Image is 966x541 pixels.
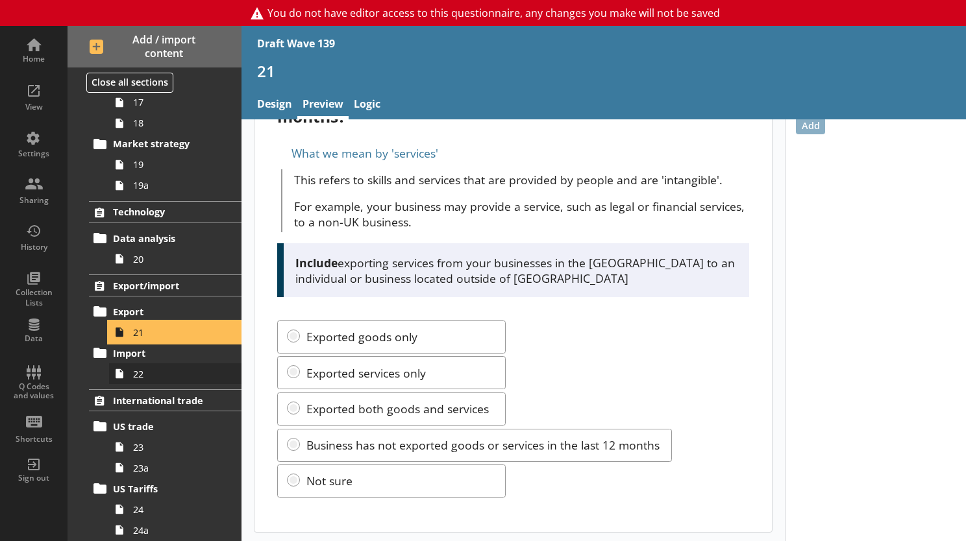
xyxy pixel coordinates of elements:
div: History [11,242,56,252]
span: 24 [133,503,225,516]
span: Import [113,347,220,359]
div: Shortcuts [11,434,56,444]
button: Close all sections [86,73,173,93]
li: US trade2323a [95,416,241,478]
span: 19a [133,179,225,191]
a: Technology [89,201,241,223]
a: Preview [297,91,349,119]
a: 22 [109,363,241,384]
p: exporting services from your businesses in the [GEOGRAPHIC_DATA] to an individual or business loc... [295,255,737,286]
span: 20 [133,253,225,265]
a: 18 [109,113,241,134]
a: Design [252,91,297,119]
a: 23 [109,437,241,457]
span: US trade [113,420,220,433]
li: Import22 [95,343,241,384]
a: 17 [109,92,241,113]
a: 19a [109,175,241,196]
span: 22 [133,368,225,380]
a: 21 [109,322,241,343]
a: Export/import [89,274,241,296]
span: 18 [133,117,225,129]
a: International trade [89,389,241,411]
div: Home [11,54,56,64]
span: Add / import content [90,33,220,60]
div: Collection Lists [11,287,56,307]
span: 21 [133,326,225,339]
div: Draft Wave 139 [257,36,335,51]
li: US Tariffs2424a [95,478,241,540]
a: Export [89,301,241,322]
strong: Include [295,255,338,270]
div: Settings [11,149,56,159]
p: For example, your business may provide a service, such as legal or financial services, to a non-U... [294,198,749,230]
li: Market strategy1919a [95,134,241,196]
button: Add / import content [68,26,241,67]
li: TechnologyData analysis20 [68,201,241,269]
a: US trade [89,416,241,437]
div: Data [11,333,56,344]
a: 19 [109,154,241,175]
span: 24a [133,524,225,536]
div: Q Codes and values [11,382,56,401]
span: International trade [113,394,220,407]
a: 24a [109,520,241,540]
span: Export [113,306,220,318]
div: Sign out [11,473,56,483]
span: Export/import [113,280,220,292]
a: Logic [349,91,386,119]
a: Import [89,343,241,363]
span: 19 [133,158,225,171]
div: View [11,102,56,112]
h1: 21 [257,61,950,81]
li: Data analysis20 [95,228,241,269]
div: What we mean by 'services' [277,143,749,163]
li: International tradeUS trade2323aUS Tariffs2424a [68,389,241,540]
span: 23a [133,462,225,474]
span: 23 [133,441,225,453]
span: 17 [133,96,225,108]
span: Market strategy [113,138,220,150]
a: US Tariffs [89,478,241,499]
a: Data analysis [89,228,241,248]
span: Technology [113,206,220,218]
a: 20 [109,248,241,269]
span: Data analysis [113,232,220,245]
a: Market strategy [89,134,241,154]
p: This refers to skills and services that are provided by people and are 'intangible'. [294,172,749,187]
a: 24 [109,499,241,520]
div: Sharing [11,195,56,206]
span: US Tariffs [113,483,220,495]
a: 23a [109,457,241,478]
li: Export21 [95,301,241,343]
li: Export/importExport21Import22 [68,274,241,384]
